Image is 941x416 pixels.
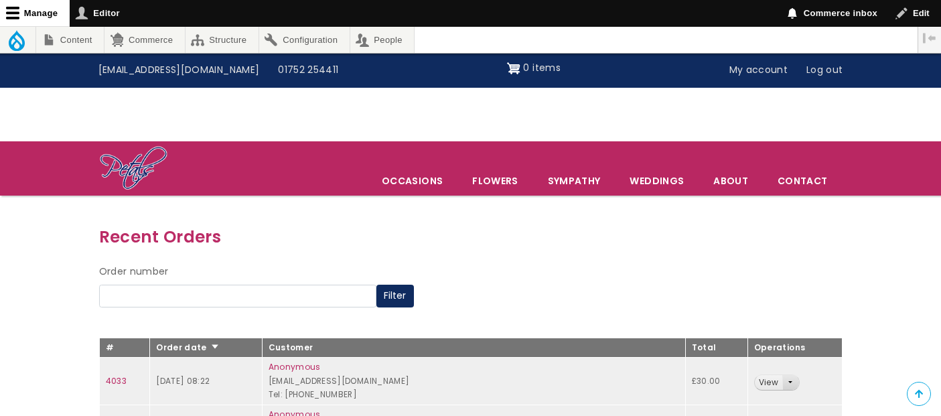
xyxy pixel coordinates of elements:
a: 4033 [106,375,127,387]
a: Flowers [458,167,532,195]
label: Order number [99,264,169,280]
a: My account [720,58,798,83]
th: Total [685,338,747,358]
a: About [699,167,762,195]
h3: Recent Orders [99,224,843,250]
a: Shopping cart 0 items [507,58,561,79]
span: Occasions [368,167,457,195]
a: View [755,375,782,391]
span: 0 items [523,61,560,74]
a: People [350,27,415,53]
time: [DATE] 08:22 [156,375,210,387]
img: Shopping cart [507,58,520,79]
td: £30.00 [685,358,747,405]
a: Contact [764,167,841,195]
a: Anonymous [269,361,321,372]
button: Filter [376,285,414,307]
a: 01752 254411 [269,58,348,83]
button: Vertical orientation [918,27,941,50]
a: Log out [797,58,852,83]
a: Commerce [104,27,184,53]
th: Operations [747,338,842,358]
th: # [99,338,150,358]
span: Weddings [616,167,698,195]
a: Configuration [259,27,350,53]
a: [EMAIL_ADDRESS][DOMAIN_NAME] [89,58,269,83]
td: [EMAIL_ADDRESS][DOMAIN_NAME] Tel: [PHONE_NUMBER] [262,358,685,405]
th: Customer [262,338,685,358]
a: Content [36,27,104,53]
a: Structure [186,27,259,53]
img: Home [99,145,168,192]
a: Sympathy [534,167,615,195]
a: Order date [156,342,220,353]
